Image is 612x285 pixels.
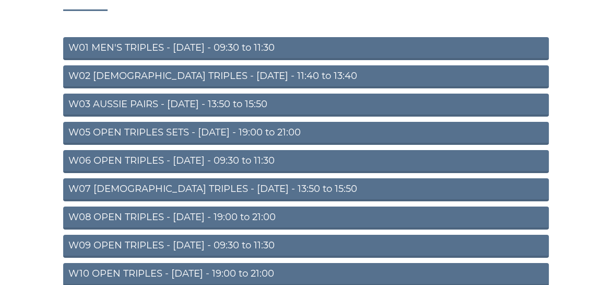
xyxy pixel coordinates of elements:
[63,37,549,60] a: W01 MEN'S TRIPLES - [DATE] - 09:30 to 11:30
[63,122,549,145] a: W05 OPEN TRIPLES SETS - [DATE] - 19:00 to 21:00
[63,94,549,117] a: W03 AUSSIE PAIRS - [DATE] - 13:50 to 15:50
[63,235,549,258] a: W09 OPEN TRIPLES - [DATE] - 09:30 to 11:30
[63,150,549,173] a: W06 OPEN TRIPLES - [DATE] - 09:30 to 11:30
[63,65,549,88] a: W02 [DEMOGRAPHIC_DATA] TRIPLES - [DATE] - 11:40 to 13:40
[63,207,549,230] a: W08 OPEN TRIPLES - [DATE] - 19:00 to 21:00
[63,178,549,201] a: W07 [DEMOGRAPHIC_DATA] TRIPLES - [DATE] - 13:50 to 15:50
